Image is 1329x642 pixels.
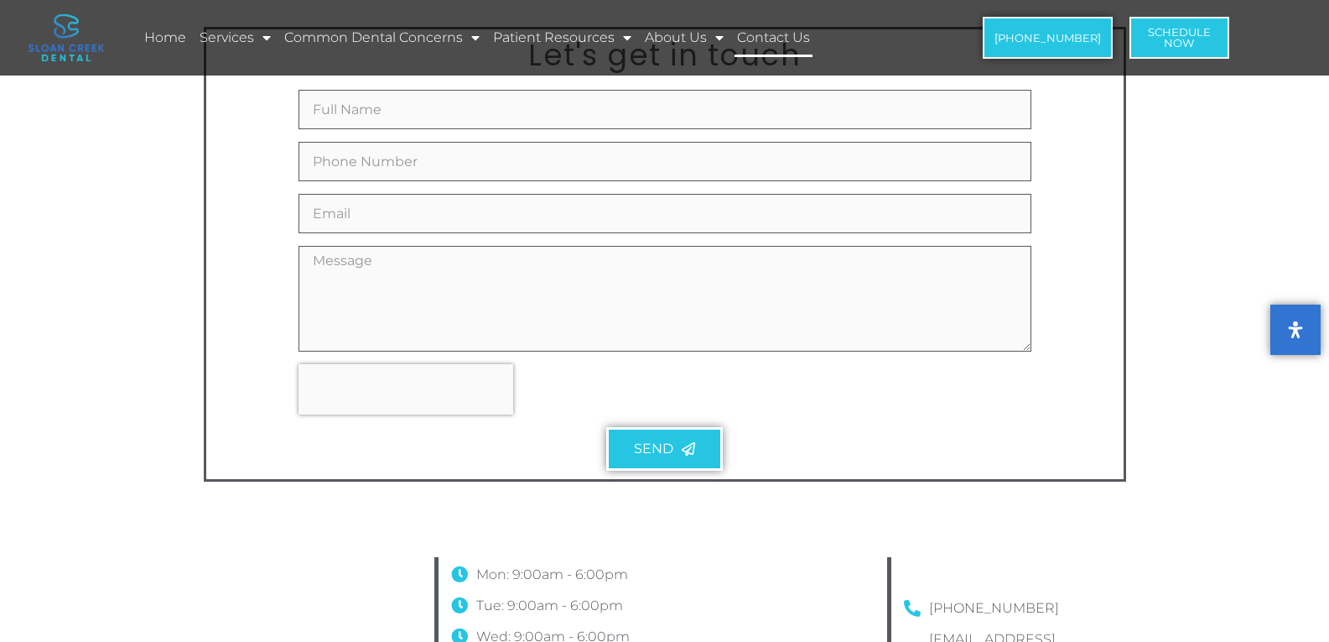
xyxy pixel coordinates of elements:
[735,18,812,57] a: Contact Us
[142,18,189,57] a: Home
[983,17,1113,59] a: [PHONE_NUMBER]
[299,142,1031,181] input: Only numbers and phone characters (#, -, *, etc) are accepted.
[299,90,1031,483] form: New Form
[472,592,623,619] span: Tue: 9:00am - 6:00pm
[472,561,628,588] span: Mon: 9:00am - 6:00pm
[1148,27,1211,49] span: Schedule Now
[925,595,1059,622] span: [PHONE_NUMBER]
[642,18,726,57] a: About Us
[197,18,273,57] a: Services
[299,364,513,415] iframe: reCAPTCHA
[994,33,1101,44] span: [PHONE_NUMBER]
[1270,305,1321,355] button: Open Accessibility Panel
[142,18,913,57] nav: Menu
[634,442,673,456] span: Send
[491,18,634,57] a: Patient Resources
[299,194,1031,233] input: Email
[29,14,104,61] img: logo
[282,18,482,57] a: Common Dental Concerns
[1129,17,1229,59] a: ScheduleNow
[299,90,1031,129] input: Full Name
[904,595,1105,622] a: [PHONE_NUMBER]
[606,427,723,471] button: Send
